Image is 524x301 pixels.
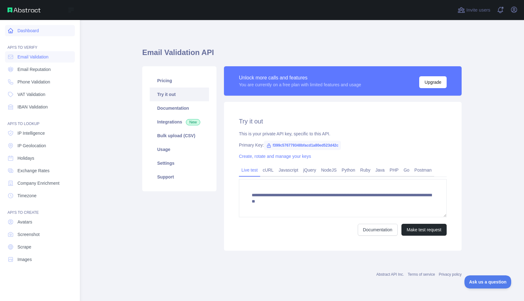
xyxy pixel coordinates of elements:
[17,244,31,250] span: Scrape
[5,153,75,164] a: Holidays
[376,272,404,277] a: Abstract API Inc.
[301,165,318,175] a: jQuery
[150,129,209,143] a: Bulk upload (CSV)
[150,170,209,184] a: Support
[412,165,434,175] a: Postman
[276,165,301,175] a: Javascript
[260,165,276,175] a: cURL
[17,193,36,199] span: Timezone
[5,101,75,113] a: IBAN Validation
[439,272,462,277] a: Privacy policy
[5,38,75,50] div: API'S TO VERIFY
[318,165,339,175] a: NodeJS
[17,143,46,149] span: IP Geolocation
[17,79,50,85] span: Phone Validation
[358,224,398,236] a: Documentation
[401,165,412,175] a: Go
[150,74,209,88] a: Pricing
[239,117,447,126] h2: Try it out
[150,88,209,101] a: Try it out
[5,89,75,100] a: VAT Validation
[5,64,75,75] a: Email Reputation
[401,224,447,236] button: Make test request
[464,275,512,288] iframe: Toggle Customer Support
[7,8,41,13] img: Abstract API
[5,178,75,189] a: Company Enrichment
[339,165,358,175] a: Python
[150,156,209,170] a: Settings
[239,142,447,148] div: Primary Key:
[17,130,45,136] span: IP Intelligence
[358,165,373,175] a: Ruby
[239,131,447,137] div: This is your private API key, specific to this API.
[17,91,45,98] span: VAT Validation
[5,190,75,201] a: Timezone
[5,216,75,228] a: Avatars
[456,5,492,15] button: Invite users
[150,115,209,129] a: Integrations New
[17,155,34,161] span: Holidays
[466,7,490,14] span: Invite users
[5,229,75,240] a: Screenshot
[17,231,40,238] span: Screenshot
[17,104,48,110] span: IBAN Validation
[5,128,75,139] a: IP Intelligence
[17,256,32,263] span: Images
[5,254,75,265] a: Images
[239,82,361,88] div: You are currently on a free plan with limited features and usage
[17,219,32,225] span: Avatars
[17,180,60,186] span: Company Enrichment
[5,25,75,36] a: Dashboard
[17,66,51,73] span: Email Reputation
[17,54,48,60] span: Email Validation
[5,51,75,63] a: Email Validation
[419,76,447,88] button: Upgrade
[5,203,75,215] div: API'S TO CREATE
[5,76,75,88] a: Phone Validation
[264,141,341,150] span: f399c576779348bfacd1a80ed523d42c
[186,119,200,125] span: New
[142,48,462,63] h1: Email Validation API
[5,114,75,126] div: API'S TO LOOKUP
[5,140,75,151] a: IP Geolocation
[17,168,50,174] span: Exchange Rates
[239,154,311,159] a: Create, rotate and manage your keys
[239,165,260,175] a: Live test
[239,74,361,82] div: Unlock more calls and features
[150,143,209,156] a: Usage
[150,101,209,115] a: Documentation
[5,241,75,253] a: Scrape
[5,165,75,176] a: Exchange Rates
[387,165,401,175] a: PHP
[373,165,387,175] a: Java
[408,272,435,277] a: Terms of service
